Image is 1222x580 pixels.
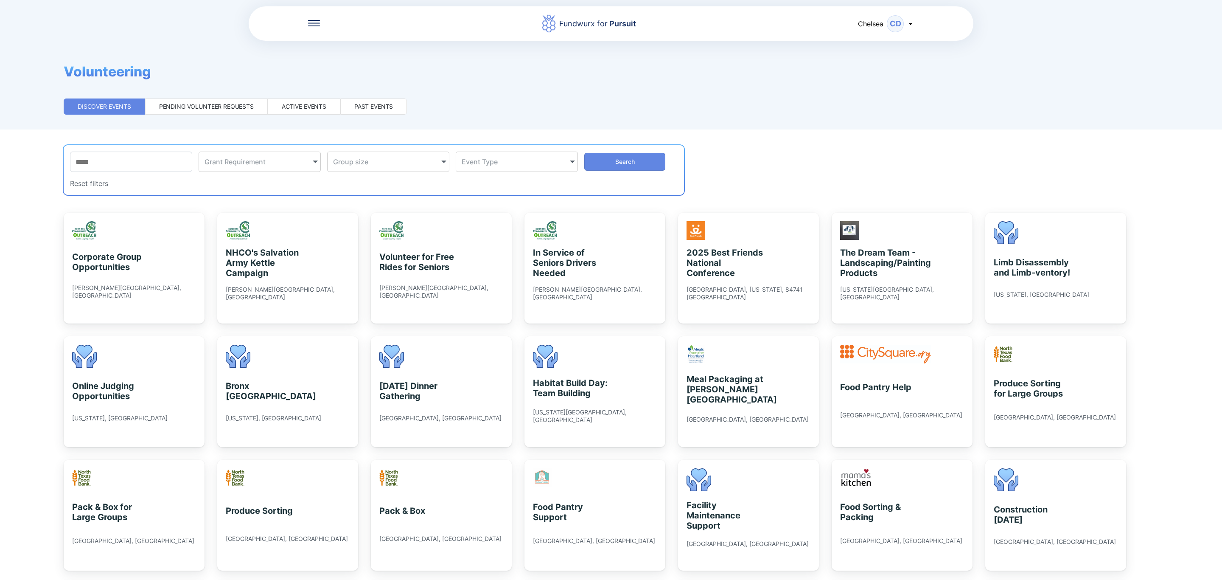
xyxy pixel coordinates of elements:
[584,153,665,171] button: Search
[840,537,962,545] div: [GEOGRAPHIC_DATA], [GEOGRAPHIC_DATA]
[64,63,151,80] span: Volunteering
[379,284,503,299] div: [PERSON_NAME][GEOGRAPHIC_DATA], [GEOGRAPHIC_DATA]
[840,382,911,392] div: Food Pantry Help
[72,284,196,299] div: [PERSON_NAME][GEOGRAPHIC_DATA], [GEOGRAPHIC_DATA]
[462,158,570,166] div: Event Type
[159,102,254,111] div: Pending volunteer requests
[226,248,303,278] div: NHCO's Salvation Army Kettle Campaign
[840,502,918,522] div: Food Sorting & Packing
[78,102,131,111] div: Discover events
[615,158,635,166] span: Search
[226,506,293,516] div: Produce Sorting
[687,374,764,405] div: Meal Packaging at [PERSON_NAME][GEOGRAPHIC_DATA]
[687,540,809,548] div: [GEOGRAPHIC_DATA], [GEOGRAPHIC_DATA]
[354,102,393,111] div: Past events
[687,500,764,531] div: Facility Maintenance Support
[72,537,194,545] div: [GEOGRAPHIC_DATA], [GEOGRAPHIC_DATA]
[608,19,636,28] span: Pursuit
[687,416,809,423] div: [GEOGRAPHIC_DATA], [GEOGRAPHIC_DATA]
[533,408,657,424] div: [US_STATE][GEOGRAPHIC_DATA], [GEOGRAPHIC_DATA]
[226,535,348,543] div: [GEOGRAPHIC_DATA], [GEOGRAPHIC_DATA]
[72,252,150,272] div: Corporate Group Opportunities
[70,178,108,189] div: Reset filters
[72,502,150,522] div: Pack & Box for Large Groups
[887,15,904,32] div: CD
[533,248,611,278] div: In Service of Seniors Drivers Needed
[226,414,321,422] div: [US_STATE], [GEOGRAPHIC_DATA]
[994,538,1116,546] div: [GEOGRAPHIC_DATA], [GEOGRAPHIC_DATA]
[379,414,502,422] div: [GEOGRAPHIC_DATA], [GEOGRAPHIC_DATA]
[533,537,655,545] div: [GEOGRAPHIC_DATA], [GEOGRAPHIC_DATA]
[226,381,303,401] div: Bronx [GEOGRAPHIC_DATA]
[994,291,1089,298] div: [US_STATE], [GEOGRAPHIC_DATA]
[379,506,425,516] div: Pack & Box
[72,414,168,422] div: [US_STATE], [GEOGRAPHIC_DATA]
[379,381,457,401] div: [DATE] Dinner Gathering
[379,535,502,543] div: [GEOGRAPHIC_DATA], [GEOGRAPHIC_DATA]
[994,414,1116,421] div: [GEOGRAPHIC_DATA], [GEOGRAPHIC_DATA]
[333,158,441,166] div: Group size
[994,378,1071,399] div: Produce Sorting for Large Groups
[559,18,636,30] div: Fundwurx for
[533,378,611,398] div: Habitat Build Day: Team Building
[840,286,964,301] div: [US_STATE][GEOGRAPHIC_DATA], [GEOGRAPHIC_DATA]
[533,286,657,301] div: [PERSON_NAME][GEOGRAPHIC_DATA], [GEOGRAPHIC_DATA]
[840,248,918,278] div: The Dream Team - Landscaping/Painting Products
[205,158,313,166] div: Grant Requirement
[994,504,1071,525] div: Construction [DATE]
[226,286,350,301] div: [PERSON_NAME][GEOGRAPHIC_DATA], [GEOGRAPHIC_DATA]
[687,248,764,278] div: 2025 Best Friends National Conference
[840,411,962,419] div: [GEOGRAPHIC_DATA], [GEOGRAPHIC_DATA]
[533,502,611,522] div: Food Pantry Support
[858,20,883,28] span: Chelsea
[72,381,150,401] div: Online Judging Opportunities
[379,252,457,272] div: Volunteer for Free Rides for Seniors
[687,286,810,301] div: [GEOGRAPHIC_DATA], [US_STATE], 84741 [GEOGRAPHIC_DATA]
[994,257,1071,278] div: Limb Disassembly and Limb-ventory!
[282,102,326,111] div: Active events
